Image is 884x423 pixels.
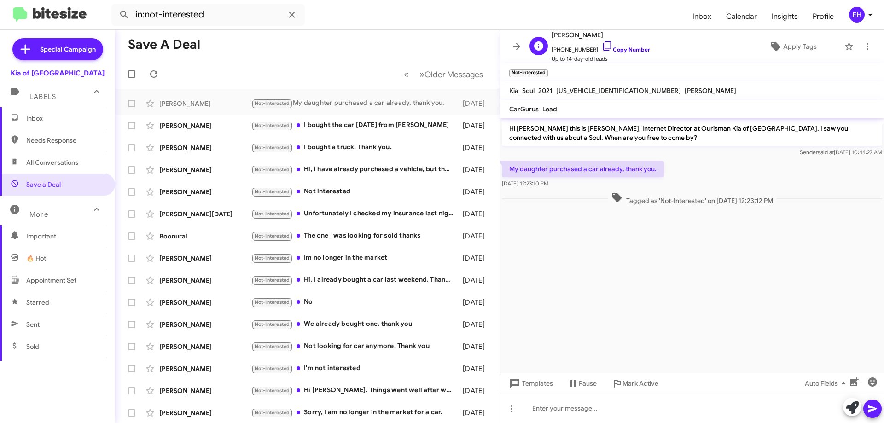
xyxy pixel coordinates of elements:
span: 🔥 Hot [26,254,46,263]
span: Save a Deal [26,180,61,189]
button: Pause [560,375,604,392]
a: Copy Number [602,46,650,53]
div: The one I was looking for sold thanks [251,231,458,241]
div: [PERSON_NAME] [159,143,251,152]
span: Needs Response [26,136,105,145]
div: [DATE] [458,342,492,351]
a: Special Campaign [12,38,103,60]
span: More [29,210,48,219]
div: My daughter purchased a car already, thank you. [251,98,458,109]
div: Hi. I already bought a car last weekend. Thanks anyway. [251,275,458,285]
div: [DATE] [458,99,492,108]
span: Sent [26,320,40,329]
div: We already bought one, thank you [251,319,458,330]
div: [PERSON_NAME] [159,342,251,351]
div: [DATE] [458,298,492,307]
span: [PERSON_NAME] [685,87,736,95]
span: » [419,69,425,80]
div: [PERSON_NAME] [159,121,251,130]
span: Apply Tags [783,38,817,55]
span: Special Campaign [40,45,96,54]
span: Soul [522,87,535,95]
span: Not-Interested [255,122,290,128]
span: Not-Interested [255,321,290,327]
div: [PERSON_NAME] [159,386,251,395]
a: Insights [764,3,805,30]
span: Tagged as 'Not-Interested' on [DATE] 12:23:12 PM [608,192,777,205]
div: [PERSON_NAME] [159,254,251,263]
span: [DATE] 12:23:10 PM [502,180,548,187]
span: Not-Interested [255,145,290,151]
button: Apply Tags [745,38,840,55]
div: [DATE] [458,165,492,174]
a: Calendar [719,3,764,30]
div: [DATE] [458,254,492,263]
button: Auto Fields [797,375,856,392]
div: [PERSON_NAME] [159,99,251,108]
span: Templates [507,375,553,392]
span: Not-Interested [255,255,290,261]
div: [DATE] [458,320,492,329]
span: Sold [26,342,39,351]
div: Boonurai [159,232,251,241]
div: [PERSON_NAME] [159,276,251,285]
a: Inbox [685,3,719,30]
button: Previous [398,65,414,84]
button: EH [841,7,874,23]
div: [PERSON_NAME] [159,187,251,197]
a: Profile [805,3,841,30]
span: Not-Interested [255,233,290,239]
input: Search [111,4,305,26]
div: [PERSON_NAME] [159,165,251,174]
div: Not interested [251,186,458,197]
div: [PERSON_NAME] [159,298,251,307]
span: [US_VEHICLE_IDENTIFICATION_NUMBER] [556,87,681,95]
h1: Save a Deal [128,37,200,52]
div: [DATE] [458,386,492,395]
button: Templates [500,375,560,392]
span: Lead [542,105,557,113]
div: Hi [PERSON_NAME]. Things went well after we had to request a sales associate. No one approached u... [251,385,458,396]
span: Not-Interested [255,343,290,349]
span: Important [26,232,105,241]
span: Not-Interested [255,167,290,173]
div: EH [849,7,865,23]
span: Older Messages [425,70,483,80]
span: Kia [509,87,518,95]
div: [DATE] [458,276,492,285]
span: Appointment Set [26,276,76,285]
span: Auto Fields [805,375,849,392]
div: Unfortunately I checked my insurance last night it goes up alot so I can't afford it. Thanks for ... [251,209,458,219]
span: Not-Interested [255,365,290,371]
span: Not-Interested [255,189,290,195]
div: [DATE] [458,209,492,219]
div: [PERSON_NAME][DATE] [159,209,251,219]
span: Not-Interested [255,277,290,283]
div: [PERSON_NAME] [159,408,251,417]
span: All Conversations [26,158,78,167]
span: Not-Interested [255,388,290,394]
div: [DATE] [458,408,492,417]
div: No [251,297,458,307]
span: « [404,69,409,80]
span: said at [818,149,834,156]
div: [PERSON_NAME] [159,320,251,329]
button: Mark Active [604,375,666,392]
div: I bought the car [DATE] from [PERSON_NAME] [251,120,458,131]
div: Kia of [GEOGRAPHIC_DATA] [11,69,105,78]
span: [PERSON_NAME] [552,29,650,41]
div: I'm not interested [251,363,458,374]
div: Hi, i have already purchased a vehicle, but thank you for reaching out [251,164,458,175]
span: Not-Interested [255,410,290,416]
span: Up to 14-day-old leads [552,54,650,64]
span: Sender [DATE] 10:44:27 AM [800,149,882,156]
span: CarGurus [509,105,539,113]
span: Not-Interested [255,299,290,305]
div: [DATE] [458,143,492,152]
span: [PHONE_NUMBER] [552,41,650,54]
div: [DATE] [458,232,492,241]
